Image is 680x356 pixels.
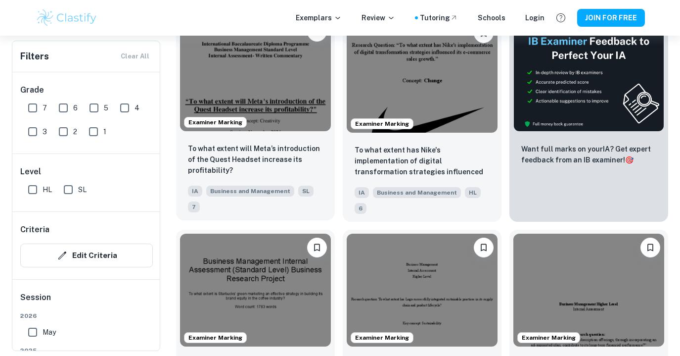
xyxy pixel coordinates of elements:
[518,333,580,342] span: Examiner Marking
[355,187,369,198] span: IA
[73,126,77,137] span: 2
[20,311,153,320] span: 2026
[373,187,461,198] span: Business and Management
[20,346,153,355] span: 2025
[362,12,395,23] p: Review
[351,119,413,128] span: Examiner Marking
[298,186,314,197] span: SL
[20,50,49,63] h6: Filters
[513,19,664,132] img: Thumbnail
[513,234,664,347] img: Business and Management IA example thumbnail: Did the change in Netflix's subscription
[347,234,498,347] img: Business and Management IA example thumbnail: To what extent has Lego successfully int
[206,186,294,197] span: Business and Management
[343,15,501,222] a: Examiner MarkingPlease log in to bookmark exemplarsTo what extent has Nike's implementation of di...
[20,84,153,96] h6: Grade
[184,333,246,342] span: Examiner Marking
[188,143,323,176] p: To what extent will Meta’s introduction of the Quest Headset increase its profitability?
[188,202,200,212] span: 7
[78,184,87,195] span: SL
[180,18,331,131] img: Business and Management IA example thumbnail: To what extent will Meta’s introduction
[509,15,668,222] a: ThumbnailWant full marks on yourIA? Get expert feedback from an IB examiner!
[20,166,153,178] h6: Level
[20,244,153,267] button: Edit Criteria
[20,292,153,311] h6: Session
[104,102,108,113] span: 5
[351,333,413,342] span: Examiner Marking
[43,102,47,113] span: 7
[355,203,366,214] span: 6
[43,126,47,137] span: 3
[103,126,106,137] span: 1
[465,187,481,198] span: HL
[347,19,498,133] img: Business and Management IA example thumbnail: To what extent has Nike's implementation
[552,9,569,26] button: Help and Feedback
[521,144,656,165] p: Want full marks on your IA ? Get expert feedback from an IB examiner!
[188,186,202,197] span: IA
[296,12,342,23] p: Exemplars
[20,224,49,236] h6: Criteria
[180,234,331,347] img: Business and Management IA example thumbnail: To what extent is Starbucks’ green marke
[43,184,52,195] span: HL
[36,8,98,28] img: Clastify logo
[525,12,544,23] a: Login
[184,118,246,127] span: Examiner Marking
[625,156,634,164] span: 🎯
[43,327,56,338] span: May
[355,145,490,178] p: To what extent has Nike's implementation of digital transformation strategies influenced its e-co...
[474,238,494,257] button: Please log in to bookmark exemplars
[73,102,78,113] span: 6
[420,12,458,23] a: Tutoring
[135,102,139,113] span: 4
[307,238,327,257] button: Please log in to bookmark exemplars
[176,15,335,222] a: Examiner MarkingPlease log in to bookmark exemplarsTo what extent will Meta’s introduction of the...
[640,238,660,257] button: Please log in to bookmark exemplars
[577,9,645,27] button: JOIN FOR FREE
[478,12,505,23] a: Schools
